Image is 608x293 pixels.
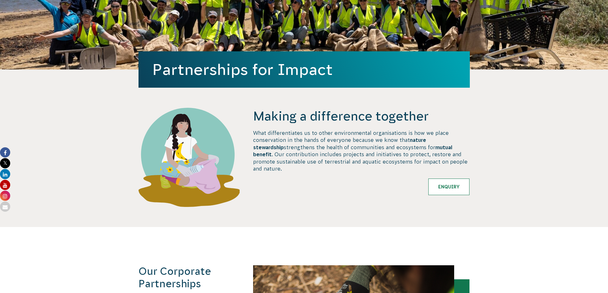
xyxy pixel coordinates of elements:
p: What differentiates us to other environmental organisations is how we place conservation in the h... [253,129,469,172]
h3: Our Corporate Partnerships [139,265,240,290]
h1: Partnerships for Impact [153,61,456,78]
strong: nature stewardship [253,137,426,150]
h4: Making a difference together [253,108,469,124]
a: Enquiry [428,179,469,195]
